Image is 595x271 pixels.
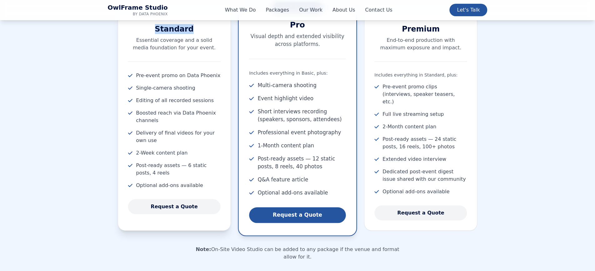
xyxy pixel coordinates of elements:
[374,205,467,220] a: Request a Quote
[249,32,346,48] p: Visual depth and extended visibility across platforms.
[136,162,221,177] span: Post-ready assets — 6 static posts, 4 reels
[136,109,221,124] span: Boosted reach via Data Phoenix channels
[383,168,467,183] span: Dedicated post-event digest issue shared with our community
[225,6,256,14] a: What We Do
[108,4,168,17] a: OwlFrame Studio Home
[365,6,392,14] a: Contact Us
[258,95,314,102] span: Event highlight video
[258,81,316,89] span: Multi-camera shooting
[374,24,467,34] h3: Premium
[136,84,196,92] span: Single-camera shooting
[249,207,346,223] a: Request a Quote
[258,189,328,197] span: Optional add-ons available
[383,188,450,195] span: Optional add-ons available
[383,155,446,163] span: Extended video interview
[136,182,203,189] span: Optional add-ons available
[258,176,308,184] span: Q&A feature article
[193,246,403,261] p: On-Site Video Studio can be added to any package if the venue and format allow for it.
[128,37,221,52] p: Essential coverage and a solid media foundation for your event.
[383,111,444,118] span: Full live streaming setup
[383,123,436,131] span: 2-Month content plan
[258,129,341,136] span: Professional event photography
[136,129,221,144] span: Delivery of final videos for your own use
[299,6,323,14] a: Our Work
[128,24,221,34] h3: Standard
[266,6,289,14] a: Packages
[249,19,346,30] h3: Pro
[374,72,467,78] p: Includes everything in Standard, plus:
[258,108,346,123] span: Short interviews recording (speakers, sponsors, attendees)
[333,6,355,14] a: About Us
[196,246,211,252] strong: Note:
[136,97,214,104] span: Editing of all recorded sessions
[258,142,314,150] span: 1-Month content plan
[449,4,487,16] a: Let's Talk
[136,72,221,79] span: Pre-event promo on Data Phoenix
[108,12,168,17] span: by Data Phoenix
[374,37,467,52] p: End-to-end production with maximum exposure and impact.
[383,135,467,150] span: Post-ready assets — 24 static posts, 16 reels, 100+ photos
[258,155,346,170] span: Post-ready assets — 12 static posts, 8 reels, 40 photos
[108,4,168,12] span: OwlFrame Studio
[249,70,346,76] p: Includes everything in Basic, plus:
[128,199,221,214] a: Request a Quote
[383,83,467,106] span: Pre-event promo clips (interviews, speaker teasers, etc.)
[136,149,188,157] span: 2-Week content plan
